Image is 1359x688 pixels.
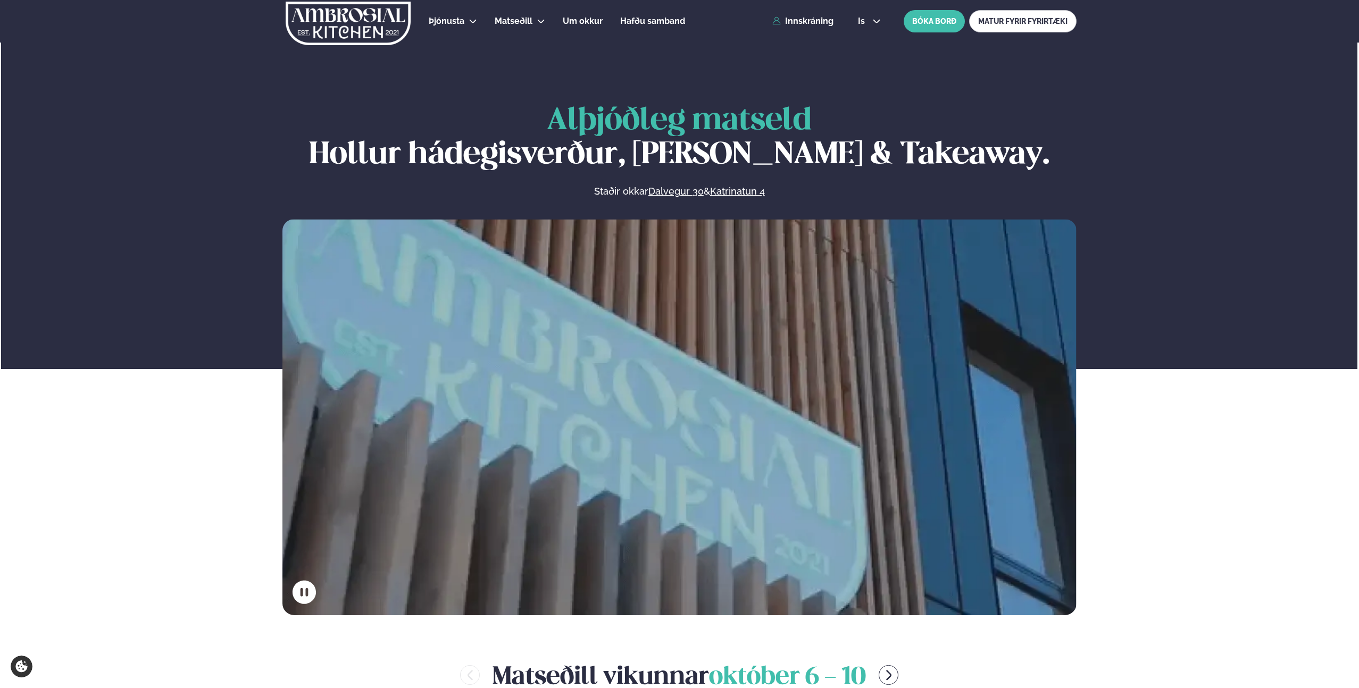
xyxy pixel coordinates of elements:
span: Alþjóðleg matseld [547,106,812,136]
button: is [849,17,889,26]
a: Katrinatun 4 [710,185,765,198]
span: is [858,17,868,26]
button: BÓKA BORÐ [904,10,965,32]
img: logo [285,2,412,45]
p: Staðir okkar & [478,185,880,198]
h1: Hollur hádegisverður, [PERSON_NAME] & Takeaway. [282,104,1077,172]
span: Um okkur [563,16,603,26]
button: menu-btn-right [879,665,898,685]
span: Hafðu samband [620,16,685,26]
span: Matseðill [495,16,532,26]
a: MATUR FYRIR FYRIRTÆKI [969,10,1077,32]
a: Þjónusta [429,15,464,28]
a: Um okkur [563,15,603,28]
a: Innskráning [772,16,833,26]
a: Dalvegur 30 [648,185,704,198]
button: menu-btn-left [460,665,480,685]
span: Þjónusta [429,16,464,26]
a: Cookie settings [11,656,32,677]
a: Hafðu samband [620,15,685,28]
a: Matseðill [495,15,532,28]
